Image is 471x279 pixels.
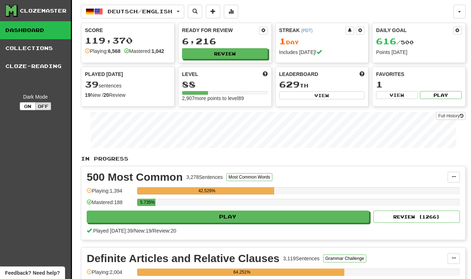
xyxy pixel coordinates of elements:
strong: 19 [85,92,91,98]
div: Playing: 1,394 [87,187,133,199]
div: Clozemaster [20,7,67,14]
span: 1 [279,36,286,46]
div: 1 [376,80,462,89]
div: Streak [279,27,346,34]
div: New / Review [85,91,171,99]
span: 629 [279,79,300,89]
strong: 1,042 [151,48,164,54]
button: On [20,102,36,110]
div: Definite Articles and Relative Clauses [87,253,280,264]
button: Most Common Words [226,173,272,181]
button: Search sentences [188,5,202,18]
button: Play [420,91,462,99]
div: Daily Goal [376,27,453,35]
div: 3,278 Sentences [186,174,223,181]
div: Score [85,27,171,34]
button: View [376,91,418,99]
div: 2,907 more points to level 89 [182,95,268,102]
span: New: 19 [134,228,151,234]
div: Playing: [85,48,121,55]
div: th [279,80,365,89]
div: Ready for Review [182,27,259,34]
div: 64.251% [139,269,344,276]
span: / 500 [376,39,414,45]
button: Off [35,102,51,110]
div: 42.526% [139,187,274,194]
div: 88 [182,80,268,89]
button: Grammar Challenge [323,255,366,262]
div: Day [279,37,365,46]
span: 616 [376,36,397,46]
button: Deutsch/English [81,5,184,18]
span: / [151,228,153,234]
span: / [133,228,134,234]
span: This week in points, UTC [359,71,364,78]
div: Dark Mode [5,93,65,100]
div: 119,370 [85,36,171,45]
button: Review (1266) [373,211,460,223]
a: (PDT) [301,28,313,33]
div: Includes [DATE]! [279,49,365,56]
strong: 20 [103,92,109,98]
div: 500 Most Common [87,172,183,183]
button: View [279,91,365,99]
button: Play [87,211,369,223]
div: 5.735% [139,199,155,206]
span: 39 [85,79,99,89]
span: Review: 20 [153,228,176,234]
div: Mastered: 188 [87,199,133,211]
button: More stats [224,5,238,18]
span: Played [DATE] [85,71,123,78]
span: Level [182,71,198,78]
span: Deutsch / English [108,8,172,14]
div: Points [DATE] [376,49,462,56]
div: Mastered: [124,48,164,55]
button: Add sentence to collection [206,5,220,18]
p: In Progress [81,155,466,162]
a: Full History [436,112,466,120]
span: Open feedback widget [5,269,60,276]
div: sentences [85,80,171,89]
strong: 6,568 [108,48,121,54]
div: 3,119 Sentences [283,255,320,262]
span: Score more points to level up [263,71,268,78]
div: Favorites [376,71,462,78]
button: Review [182,48,268,59]
span: Played [DATE]: 39 [93,228,133,234]
span: Leaderboard [279,71,318,78]
div: 6,216 [182,37,268,46]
